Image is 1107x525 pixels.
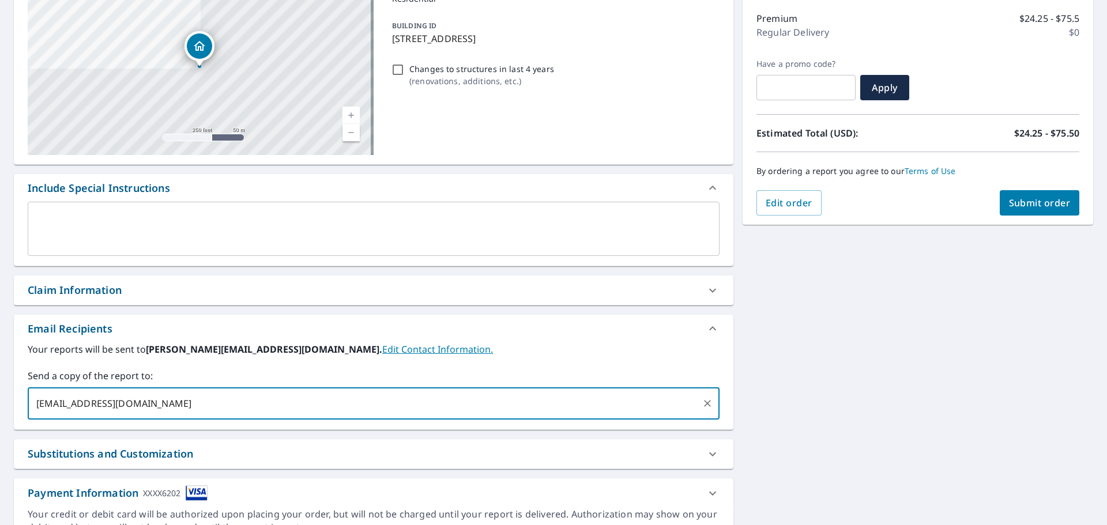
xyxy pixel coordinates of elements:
[1069,25,1079,39] p: $0
[409,63,554,75] p: Changes to structures in last 4 years
[184,31,214,67] div: Dropped pin, building 1, Residential property, 217 W Market St Tiffin, OH 44883
[409,75,554,87] p: ( renovations, additions, etc. )
[28,342,720,356] label: Your reports will be sent to
[14,174,733,202] div: Include Special Instructions
[14,478,733,508] div: Payment InformationXXXX6202cardImage
[869,81,900,94] span: Apply
[146,343,382,356] b: [PERSON_NAME][EMAIL_ADDRESS][DOMAIN_NAME].
[28,485,208,501] div: Payment Information
[1000,190,1080,216] button: Submit order
[392,32,715,46] p: [STREET_ADDRESS]
[342,107,360,124] a: Current Level 17, Zoom In
[14,315,733,342] div: Email Recipients
[14,439,733,469] div: Substitutions and Customization
[756,190,822,216] button: Edit order
[186,485,208,501] img: cardImage
[14,275,733,305] div: Claim Information
[382,343,493,356] a: EditContactInfo
[756,25,829,39] p: Regular Delivery
[766,197,812,209] span: Edit order
[342,124,360,141] a: Current Level 17, Zoom Out
[756,126,918,140] p: Estimated Total (USD):
[756,59,856,69] label: Have a promo code?
[143,485,180,501] div: XXXX6202
[1009,197,1071,209] span: Submit order
[905,165,956,176] a: Terms of Use
[756,12,797,25] p: Premium
[756,166,1079,176] p: By ordering a report you agree to our
[392,21,436,31] p: BUILDING ID
[1014,126,1079,140] p: $24.25 - $75.50
[860,75,909,100] button: Apply
[28,180,170,196] div: Include Special Instructions
[28,446,193,462] div: Substitutions and Customization
[1019,12,1079,25] p: $24.25 - $75.5
[28,321,112,337] div: Email Recipients
[28,369,720,383] label: Send a copy of the report to:
[699,395,716,411] button: Clear
[28,282,122,298] div: Claim Information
